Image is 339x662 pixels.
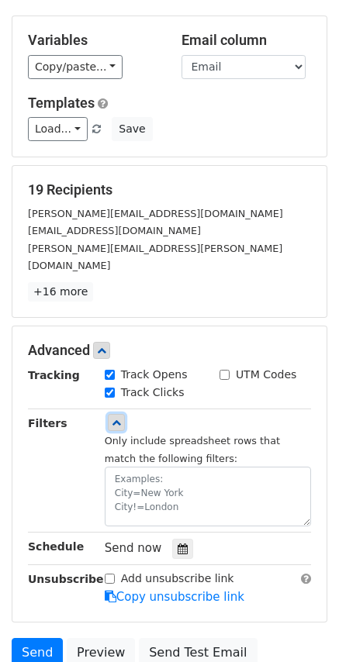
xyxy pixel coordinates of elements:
strong: Filters [28,417,67,429]
strong: Unsubscribe [28,573,104,585]
a: Templates [28,95,95,111]
a: Copy unsubscribe link [105,590,244,604]
small: [PERSON_NAME][EMAIL_ADDRESS][DOMAIN_NAME] [28,208,283,219]
button: Save [112,117,152,141]
strong: Schedule [28,540,84,553]
h5: Variables [28,32,158,49]
strong: Tracking [28,369,80,381]
label: Track Opens [121,367,188,383]
h5: Advanced [28,342,311,359]
a: Load... [28,117,88,141]
label: Add unsubscribe link [121,571,234,587]
label: Track Clicks [121,384,185,401]
small: Only include spreadsheet rows that match the following filters: [105,435,280,464]
label: UTM Codes [236,367,296,383]
h5: Email column [182,32,312,49]
iframe: Chat Widget [261,588,339,662]
small: [EMAIL_ADDRESS][DOMAIN_NAME] [28,225,201,236]
h5: 19 Recipients [28,181,311,198]
small: [PERSON_NAME][EMAIL_ADDRESS][PERSON_NAME][DOMAIN_NAME] [28,243,282,272]
a: +16 more [28,282,93,302]
a: Copy/paste... [28,55,123,79]
span: Send now [105,541,162,555]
